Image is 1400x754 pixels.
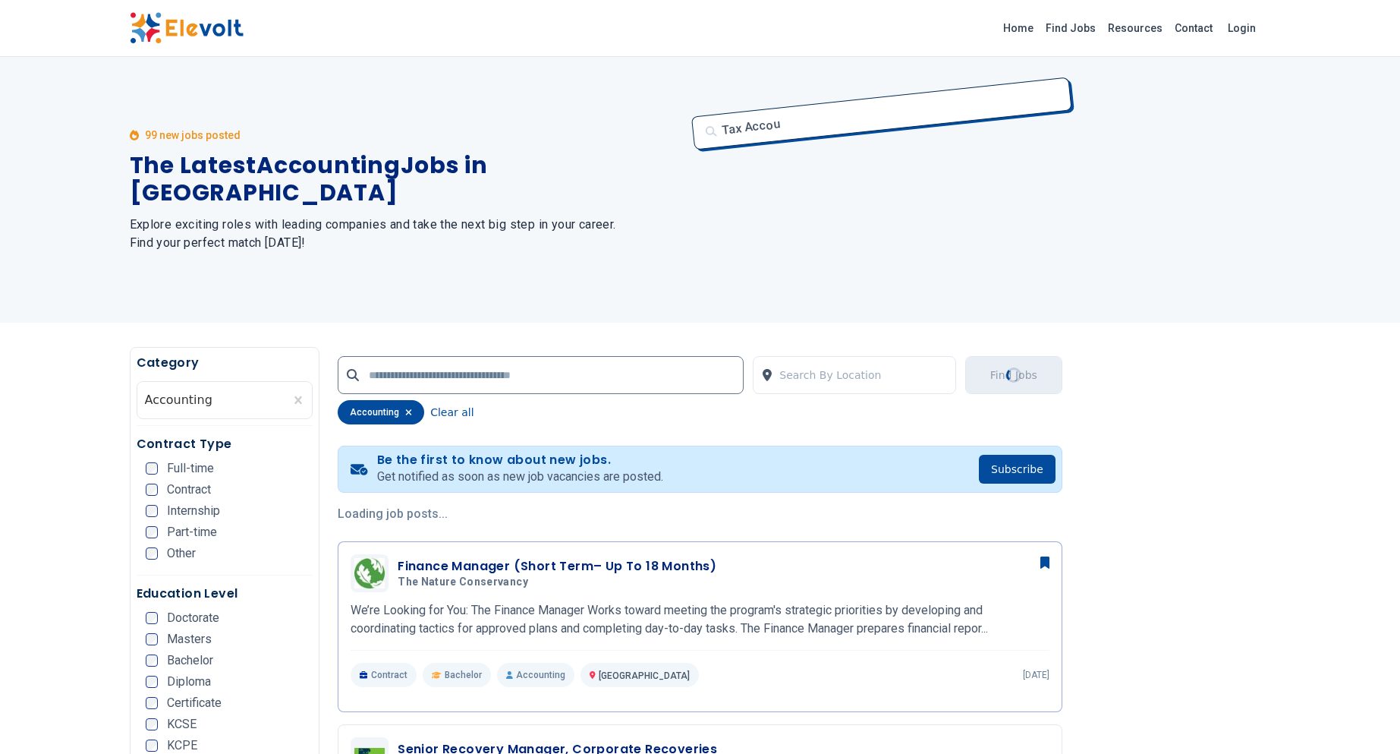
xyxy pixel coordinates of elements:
span: Full-time [167,462,214,475]
div: accounting [338,400,424,424]
input: Bachelor [146,655,158,667]
input: Certificate [146,697,158,709]
span: KCSE [167,718,197,730]
input: Doctorate [146,612,158,624]
button: Clear all [430,400,473,424]
p: Get notified as soon as new job vacancies are posted. [377,468,663,486]
a: Home [997,16,1040,40]
input: Other [146,547,158,560]
img: The Nature Conservancy [354,558,385,588]
input: Contract [146,484,158,496]
div: Loading... [1006,368,1021,383]
input: KCPE [146,740,158,752]
span: The Nature Conservancy [398,576,528,589]
button: Subscribe [979,455,1056,484]
a: Resources [1102,16,1169,40]
input: Diploma [146,676,158,688]
span: Doctorate [167,612,219,624]
h2: Explore exciting roles with leading companies and take the next big step in your career. Find you... [130,216,682,252]
h4: Be the first to know about new jobs. [377,453,663,468]
input: Part-time [146,526,158,538]
p: 99 new jobs posted [145,128,241,143]
span: Part-time [167,526,217,538]
h1: The Latest Accounting Jobs in [GEOGRAPHIC_DATA] [130,152,682,207]
input: Full-time [146,462,158,475]
input: Internship [146,505,158,517]
a: Find Jobs [1040,16,1102,40]
span: KCPE [167,740,197,752]
span: Internship [167,505,220,517]
h5: Category [137,354,313,372]
p: We’re Looking for You: The Finance Manager Works toward meeting the program's strategic prioritie... [351,601,1049,638]
span: [GEOGRAPHIC_DATA] [599,670,690,681]
span: Certificate [167,697,222,709]
span: Bachelor [445,669,482,681]
p: Accounting [497,663,574,687]
h5: Education Level [137,585,313,603]
p: Contract [351,663,417,687]
span: Masters [167,633,212,645]
span: Diploma [167,676,211,688]
img: Elevolt [130,12,244,44]
button: Find JobsLoading... [965,356,1062,394]
a: Contact [1169,16,1219,40]
h3: Finance Manager (Short Term– Up To 18 Months) [398,557,716,576]
p: Loading job posts... [338,505,1062,523]
span: Other [167,547,196,560]
span: Contract [167,484,211,496]
a: The Nature ConservancyFinance Manager (Short Term– Up To 18 Months)The Nature ConservancyWe’re Lo... [351,554,1049,687]
a: Login [1219,13,1265,43]
input: KCSE [146,718,158,730]
p: [DATE] [1023,669,1049,681]
input: Masters [146,633,158,645]
h5: Contract Type [137,435,313,453]
span: Bachelor [167,655,213,667]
